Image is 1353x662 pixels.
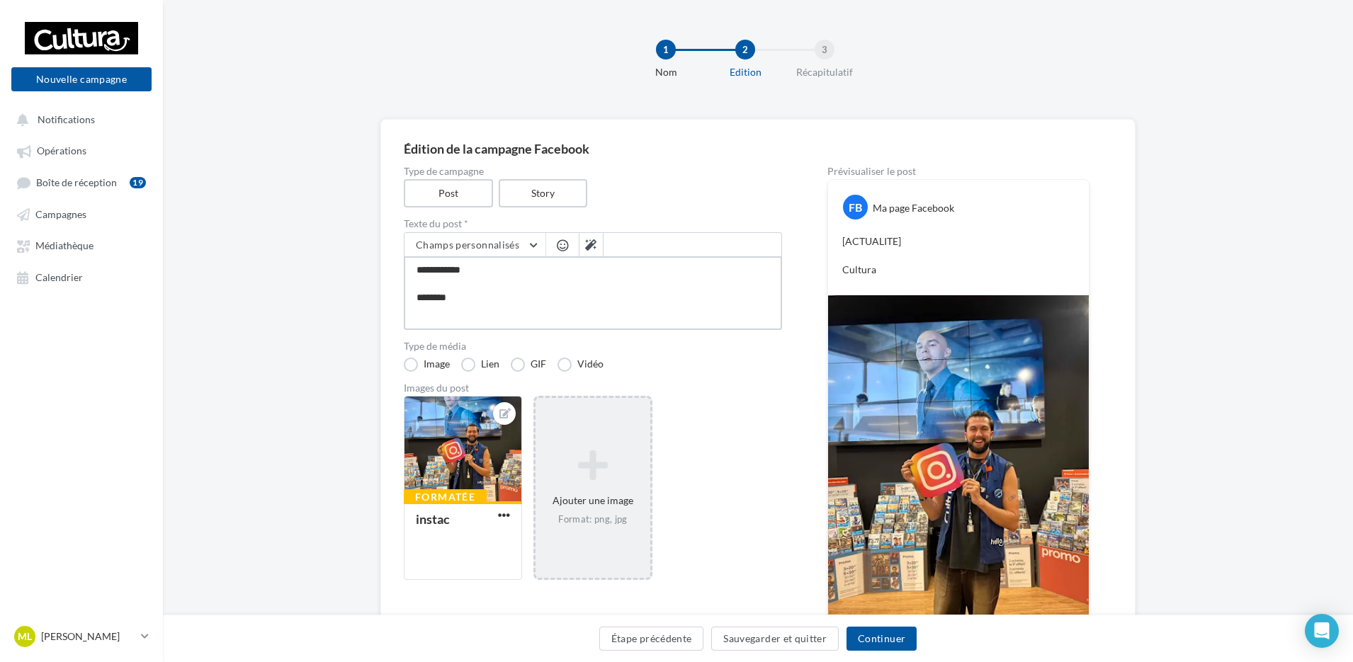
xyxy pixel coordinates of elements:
p: [ACTUALITE] Cultura [842,234,1075,277]
div: Images du post [404,383,782,393]
div: Ma page Facebook [873,201,954,215]
div: Edition [700,65,791,79]
div: instac [416,511,450,527]
label: Image [404,358,450,372]
span: Calendrier [35,271,83,283]
div: 19 [130,177,146,188]
button: Notifications [9,106,149,132]
div: 2 [735,40,755,59]
div: Formatée [404,489,487,505]
a: ML [PERSON_NAME] [11,623,152,650]
label: Vidéo [557,358,604,372]
div: Récapitulatif [779,65,870,79]
span: Boîte de réception [36,176,117,188]
a: Médiathèque [9,232,154,258]
a: Opérations [9,137,154,163]
p: [PERSON_NAME] [41,629,135,644]
label: GIF [511,358,546,372]
a: Campagnes [9,201,154,227]
button: Sauvegarder et quitter [711,627,839,651]
span: Campagnes [35,208,86,220]
a: Calendrier [9,264,154,290]
button: Nouvelle campagne [11,67,152,91]
label: Story [499,179,588,207]
div: FB [843,195,868,219]
label: Post [404,179,493,207]
div: 1 [656,40,676,59]
span: Champs personnalisés [416,239,519,251]
span: Médiathèque [35,240,94,252]
span: Notifications [38,113,95,125]
label: Type de média [404,341,782,351]
button: Étape précédente [599,627,704,651]
div: Édition de la campagne Facebook [404,142,1112,155]
div: Prévisualiser le post [827,166,1089,176]
span: Opérations [37,145,86,157]
button: Continuer [847,627,917,651]
span: ML [18,629,32,644]
label: Type de campagne [404,166,782,176]
label: Lien [461,358,499,372]
button: Champs personnalisés [404,233,545,257]
a: Boîte de réception19 [9,169,154,195]
div: 3 [815,40,834,59]
div: Nom [621,65,711,79]
div: Open Intercom Messenger [1305,614,1339,648]
label: Texte du post * [404,219,782,229]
